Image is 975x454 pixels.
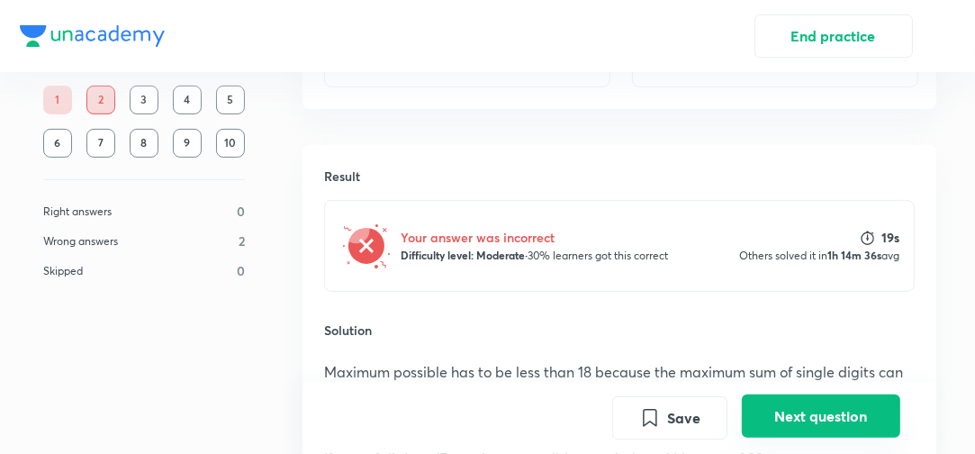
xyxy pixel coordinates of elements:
strong: 1h 14m 36s [827,248,881,262]
p: Others solved it in avg [739,247,899,264]
div: 7 [86,129,115,158]
p: 0 [237,261,245,280]
p: Skipped [43,263,83,279]
div: 8 [130,129,158,158]
button: Next question [742,395,900,438]
button: End practice [754,14,913,58]
div: 2 [86,86,115,114]
h5: Result [324,167,915,186]
strong: 19s [881,229,899,246]
div: 3 [130,86,158,114]
h5: Your answer was incorrect [401,228,668,247]
button: Save [612,396,727,440]
img: stopwatch icon [861,231,874,245]
div: 9 [173,129,202,158]
strong: Difficulty level: Moderate · [401,248,528,262]
p: 30% learners got this correct [401,247,668,264]
p: 2 [239,232,245,250]
p: Right answers [43,204,112,220]
div: 1 [43,86,72,114]
p: Wrong answers [43,233,118,250]
h5: Solution [324,321,915,340]
div: 4 [173,86,202,114]
div: 6 [43,129,72,158]
img: Company Logo [20,25,165,47]
div: 10 [216,129,245,158]
p: Maximum possible has to be less than 18 because the maximum sum of single digits can be 18 (= 9 + 9) [324,361,915,404]
img: wrong [339,219,393,273]
div: 5 [216,86,245,114]
p: 0 [237,202,245,221]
